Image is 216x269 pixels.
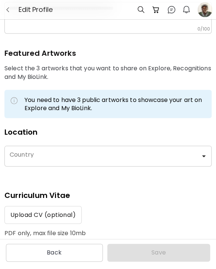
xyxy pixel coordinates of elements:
[4,127,212,137] p: Location
[199,151,209,161] button: Open
[167,5,176,14] img: chatIcon
[197,26,210,32] h6: 0 / 100
[151,5,160,14] img: cart
[6,244,103,262] button: Back
[3,5,13,15] button: down
[4,190,212,200] p: Curriculum Vitae
[151,1,164,19] button: cart
[4,48,212,58] h6: Featured Artworks
[10,210,76,219] span: Upload CV (optional)
[19,5,53,14] h5: Edit Profile
[180,3,196,16] button: bellIcon
[4,230,212,236] p: PDF only, max file size 10mb
[4,206,82,224] label: Upload CV (optional)
[4,64,212,81] h6: Select the 3 artworks that you want to share on Explore, Recognitions and My BioLink.
[182,5,191,14] img: bellIcon
[12,248,97,257] span: Back
[5,7,11,13] img: down
[137,5,145,14] img: Search
[24,96,206,112] h6: You need to have 3 public artworks to showcase your art on Explore and My BioLink.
